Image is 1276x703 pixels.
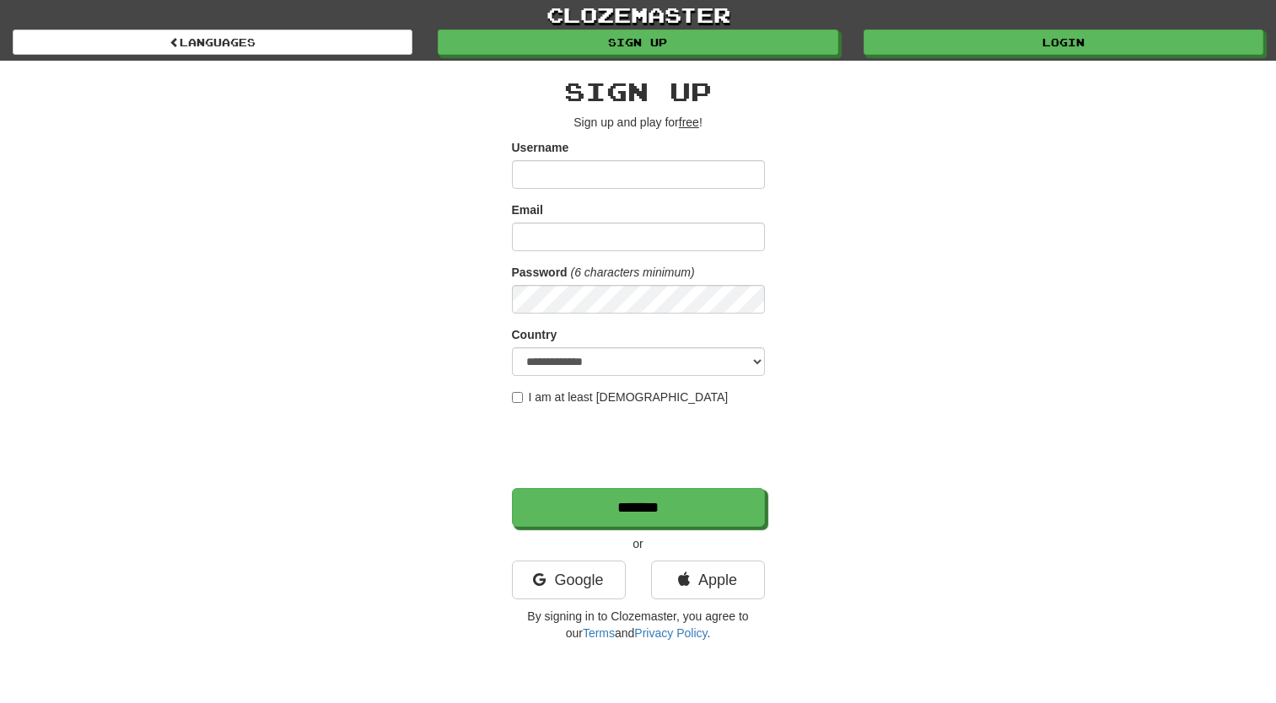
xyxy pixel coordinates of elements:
a: Languages [13,30,412,55]
label: Country [512,326,557,343]
p: Sign up and play for ! [512,114,765,131]
em: (6 characters minimum) [571,266,695,279]
a: Login [864,30,1263,55]
u: free [679,115,699,129]
label: Email [512,201,543,218]
iframe: reCAPTCHA [512,414,768,480]
p: By signing in to Clozemaster, you agree to our and . [512,608,765,641]
label: I am at least [DEMOGRAPHIC_DATA] [512,389,729,405]
h2: Sign up [512,78,765,105]
a: Apple [651,561,765,599]
label: Username [512,139,569,156]
input: I am at least [DEMOGRAPHIC_DATA] [512,392,523,403]
label: Password [512,264,568,281]
p: or [512,535,765,552]
a: Privacy Policy [634,626,707,640]
a: Google [512,561,626,599]
a: Sign up [438,30,837,55]
a: Terms [583,626,615,640]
